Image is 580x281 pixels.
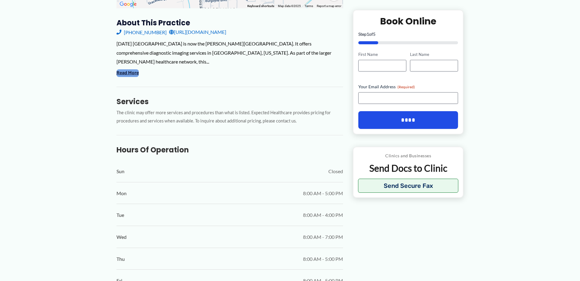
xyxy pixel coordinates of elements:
[118,0,138,8] img: Google
[373,31,375,37] span: 5
[116,232,127,242] span: Wed
[116,145,343,155] h3: Hours of Operation
[303,232,343,242] span: 8:00 AM - 7:00 PM
[358,52,406,57] label: First Name
[116,27,167,37] a: [PHONE_NUMBER]
[278,4,301,8] span: Map data ©2025
[358,84,458,90] label: Your Email Address
[317,4,341,8] a: Report a map error
[358,162,459,174] p: Send Docs to Clinic
[358,15,458,27] h2: Book Online
[116,254,125,264] span: Thu
[116,69,139,77] button: Read More
[358,152,459,160] p: Clinics and Businesses
[247,4,274,8] button: Keyboard shortcuts
[169,27,226,37] a: [URL][DOMAIN_NAME]
[118,0,138,8] a: Open this area in Google Maps (opens a new window)
[367,31,369,37] span: 1
[328,167,343,176] span: Closed
[305,4,313,8] a: Terms
[116,167,124,176] span: Sun
[303,210,343,220] span: 8:00 AM - 4:00 PM
[303,254,343,264] span: 8:00 AM - 5:00 PM
[116,109,343,125] p: The clinic may offer more services and procedures than what is listed. Expected Healthcare provid...
[116,97,343,106] h3: Services
[358,179,459,193] button: Send Secure Fax
[116,189,127,198] span: Mon
[303,189,343,198] span: 8:00 AM - 5:00 PM
[358,32,458,36] p: Step of
[397,85,415,89] span: (Required)
[116,18,343,27] h3: About this practice
[116,39,343,66] div: [DATE] [GEOGRAPHIC_DATA] is now the [PERSON_NAME][GEOGRAPHIC_DATA]. It offers comprehensive diagn...
[410,52,458,57] label: Last Name
[116,210,124,220] span: Tue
